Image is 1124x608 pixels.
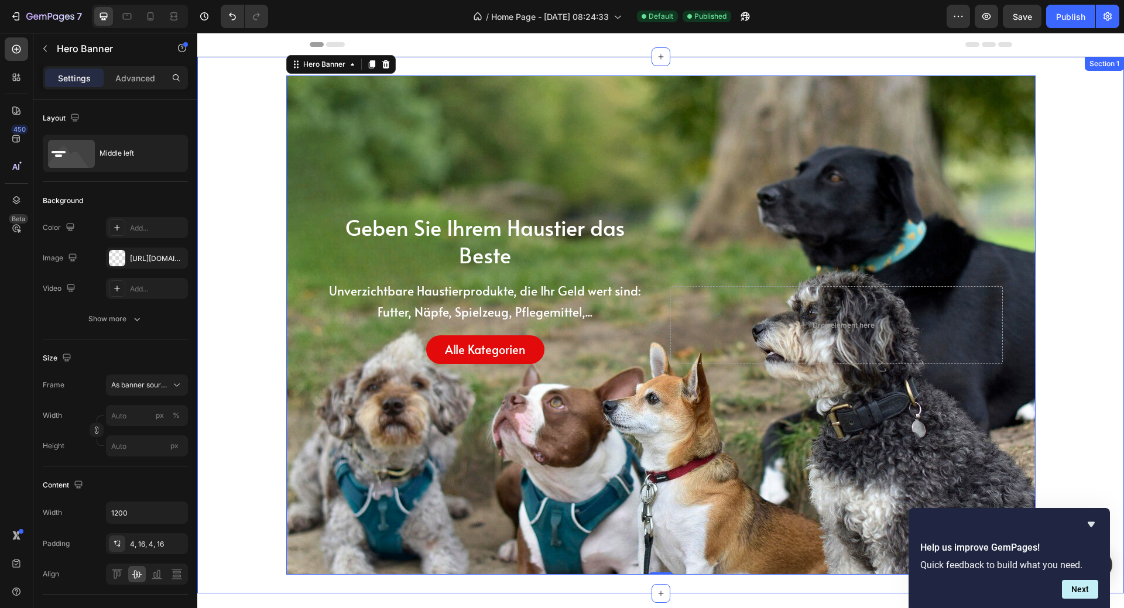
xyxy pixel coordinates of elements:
label: Width [43,410,62,421]
input: px% [106,405,188,426]
button: Hide survey [1084,517,1098,531]
span: Default [649,11,673,22]
div: Drop element here [615,288,677,297]
input: Auto [107,502,187,523]
div: Add... [130,284,185,294]
div: Align [43,569,59,579]
div: Color [43,220,77,236]
div: Layout [43,111,82,126]
h2: Help us improve GemPages! [920,541,1098,555]
label: Height [43,441,64,451]
button: As banner source [106,375,188,396]
input: px [106,435,188,456]
div: 4, 16, 4, 16 [130,539,185,549]
div: Section 1 [890,26,924,36]
div: 450 [11,125,28,134]
button: Show more [43,308,188,329]
div: Content [43,478,85,493]
p: Settings [58,72,91,84]
div: Beta [9,214,28,224]
button: px [169,408,183,422]
iframe: Design area [197,33,1124,608]
span: As banner source [111,380,169,390]
span: / [486,11,489,23]
button: Publish [1046,5,1095,28]
button: % [153,408,167,422]
a: Alle Kategorien [229,303,347,331]
div: Add... [130,223,185,233]
span: Published [694,11,727,22]
span: Home Page - [DATE] 08:24:33 [491,11,609,23]
p: Quick feedback to build what you need. [920,559,1098,571]
p: 7 [77,9,82,23]
span: Save [1013,12,1032,22]
div: Show more [88,313,143,325]
div: % [173,410,180,421]
p: Hero Banner [57,42,156,56]
p: Advanced [115,72,155,84]
div: Background [43,195,83,206]
div: Publish [1056,11,1085,23]
div: Hero Banner [104,26,150,37]
span: px [170,441,179,450]
div: px [156,410,164,421]
div: Padding [43,538,70,549]
button: 7 [5,5,87,28]
div: Middle left [100,140,171,167]
button: Next question [1062,580,1098,599]
div: Undo/Redo [221,5,268,28]
div: Width [43,507,62,518]
div: Size [43,351,74,366]
div: Image [43,250,80,266]
span: Alle Kategorien [248,308,328,325]
div: [URL][DOMAIN_NAME] [130,253,185,264]
label: Frame [43,380,64,390]
button: Save [1003,5,1041,28]
div: Video [43,281,78,297]
div: Help us improve GemPages! [920,517,1098,599]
